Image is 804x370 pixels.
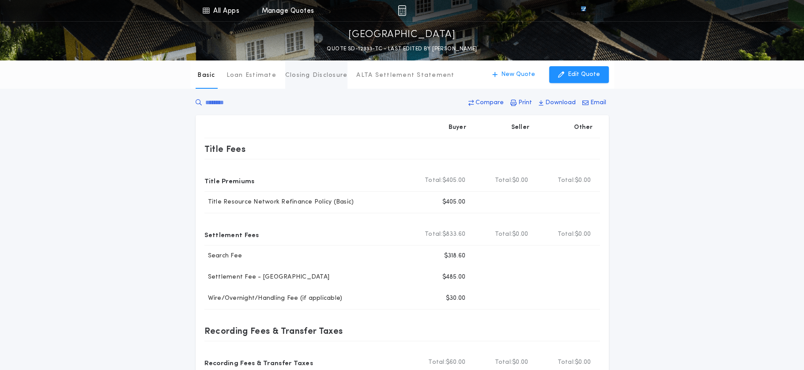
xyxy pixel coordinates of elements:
[425,230,442,239] b: Total:
[575,230,591,239] span: $0.00
[356,71,454,80] p: ALTA Settlement Statement
[558,230,575,239] b: Total:
[204,198,354,207] p: Title Resource Network Refinance Policy (Basic)
[446,294,466,303] p: $30.00
[580,95,609,111] button: Email
[568,70,600,79] p: Edit Quote
[558,358,575,367] b: Total:
[476,98,504,107] p: Compare
[327,45,477,53] p: QUOTE SD-12933-TC - LAST EDITED BY [PERSON_NAME]
[204,227,259,242] p: Settlement Fees
[501,70,535,79] p: New Quote
[197,71,215,80] p: Basic
[512,358,528,367] span: $0.00
[511,123,530,132] p: Seller
[549,66,609,83] button: Edit Quote
[466,95,506,111] button: Compare
[204,174,255,188] p: Title Premiums
[226,71,276,80] p: Loan Estimate
[545,98,576,107] p: Download
[442,198,466,207] p: $405.00
[204,273,330,282] p: Settlement Fee - [GEOGRAPHIC_DATA]
[508,95,535,111] button: Print
[495,176,513,185] b: Total:
[495,230,513,239] b: Total:
[449,123,466,132] p: Buyer
[425,176,442,185] b: Total:
[398,5,406,16] img: img
[442,273,466,282] p: $485.00
[428,358,446,367] b: Total:
[204,142,246,156] p: Title Fees
[204,355,313,370] p: Recording Fees & Transfer Taxes
[442,230,466,239] span: $833.60
[348,28,456,42] p: [GEOGRAPHIC_DATA]
[444,252,466,261] p: $318.60
[446,358,466,367] span: $60.00
[590,98,606,107] p: Email
[285,71,348,80] p: Closing Disclosure
[575,358,591,367] span: $0.00
[518,98,532,107] p: Print
[512,230,528,239] span: $0.00
[536,95,578,111] button: Download
[483,66,544,83] button: New Quote
[495,358,513,367] b: Total:
[512,176,528,185] span: $0.00
[558,176,575,185] b: Total:
[442,176,466,185] span: $405.00
[204,294,343,303] p: Wire/Overnight/Handling Fee (if applicable)
[574,123,593,132] p: Other
[565,6,602,15] img: vs-icon
[575,176,591,185] span: $0.00
[204,324,343,338] p: Recording Fees & Transfer Taxes
[204,252,242,261] p: Search Fee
